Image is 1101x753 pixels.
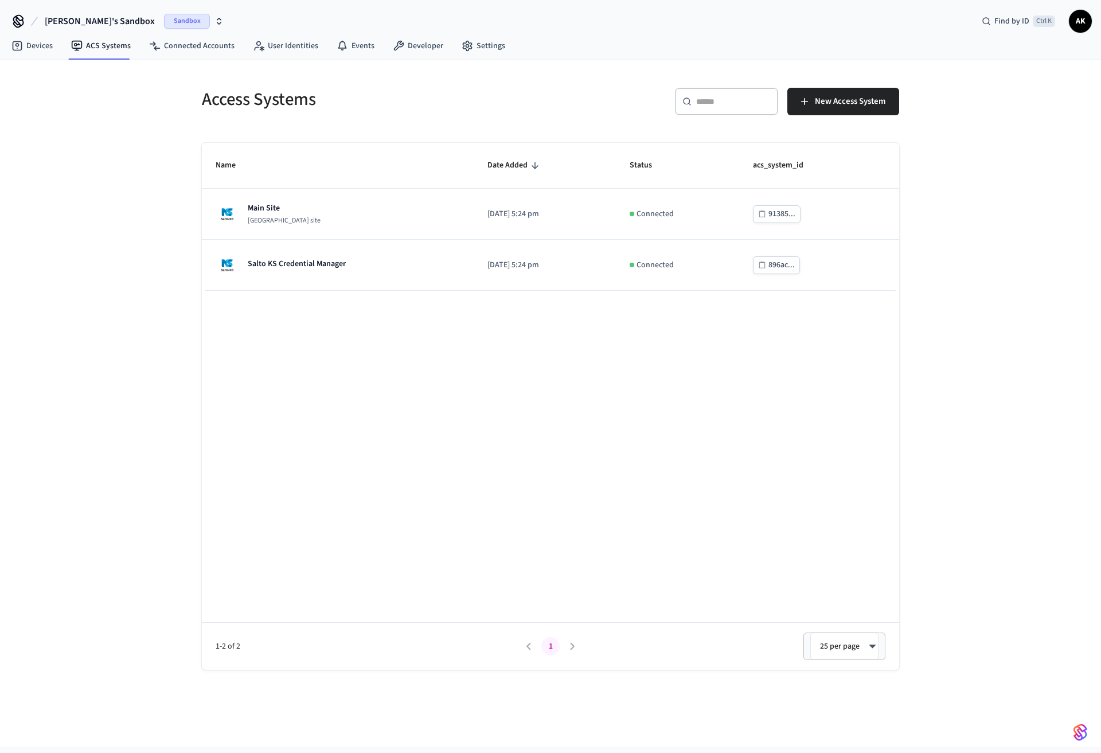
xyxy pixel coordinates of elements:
[768,258,795,272] div: 896ac...
[810,633,879,660] div: 25 per page
[994,15,1029,27] span: Find by ID
[637,259,674,271] p: Connected
[1070,11,1091,32] span: AK
[202,143,899,291] table: sticky table
[216,641,518,653] span: 1-2 of 2
[753,205,801,223] button: 91385...
[768,207,795,221] div: 91385...
[327,36,384,56] a: Events
[815,94,885,109] span: New Access System
[2,36,62,56] a: Devices
[248,258,346,270] p: Salto KS Credential Manager
[62,36,140,56] a: ACS Systems
[140,36,244,56] a: Connected Accounts
[753,157,818,174] span: acs_system_id
[630,157,667,174] span: Status
[1033,15,1055,27] span: Ctrl K
[518,637,583,656] nav: pagination navigation
[1073,723,1087,742] img: SeamLogoGradient.69752ec5.svg
[787,88,899,115] button: New Access System
[753,256,800,274] button: 896ac...
[487,208,602,220] p: [DATE] 5:24 pm
[487,157,542,174] span: Date Added
[45,14,155,28] span: [PERSON_NAME]'s Sandbox
[202,88,544,111] h5: Access Systems
[248,216,321,225] p: [GEOGRAPHIC_DATA] site
[637,208,674,220] p: Connected
[216,202,239,225] img: Salto KS site Logo
[1069,10,1092,33] button: AK
[384,36,452,56] a: Developer
[487,259,602,271] p: [DATE] 5:24 pm
[541,637,560,656] button: page 1
[164,14,210,29] span: Sandbox
[216,253,239,276] img: Salto KS site Logo
[216,157,251,174] span: Name
[452,36,514,56] a: Settings
[244,36,327,56] a: User Identities
[248,202,321,214] p: Main Site
[973,11,1064,32] div: Find by IDCtrl K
